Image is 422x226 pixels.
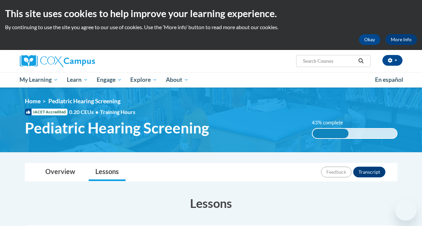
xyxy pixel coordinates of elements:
a: More Info [385,34,417,45]
a: Engage [92,72,126,88]
a: My Learning [15,72,63,88]
label: 43% complete [312,119,350,126]
a: En español [371,73,408,87]
button: Search [356,57,366,65]
a: Home [25,98,41,105]
button: Feedback [321,167,351,177]
div: Main menu [15,72,408,88]
a: Overview [39,163,82,181]
span: Pediatric Hearing Screening [25,119,209,137]
input: Search Courses [302,57,356,65]
button: Transcript [353,167,385,177]
a: Lessons [89,163,126,181]
span: IACET Accredited [25,109,67,115]
span: 0.20 CEUs [69,108,100,116]
iframe: Button to launch messaging window [395,199,417,221]
a: Explore [126,72,161,88]
span: Learn [67,76,88,84]
span: About [166,76,189,84]
span: My Learning [19,76,58,84]
button: Okay [359,34,380,45]
a: Learn [62,72,92,88]
span: Explore [130,76,157,84]
h2: This site uses cookies to help improve your learning experience. [5,7,417,20]
div: 43% complete [313,129,349,138]
span: Engage [97,76,122,84]
img: Cox Campus [20,55,95,67]
p: By continuing to use the site you agree to our use of cookies. Use the ‘More info’ button to read... [5,23,417,31]
button: Account Settings [382,55,403,66]
h3: Lessons [25,195,397,212]
span: • [95,109,98,115]
a: Cox Campus [20,55,141,67]
span: Pediatric Hearing Screening [48,98,121,105]
span: En español [375,76,403,83]
a: About [161,72,193,88]
span: Training Hours [100,109,135,115]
